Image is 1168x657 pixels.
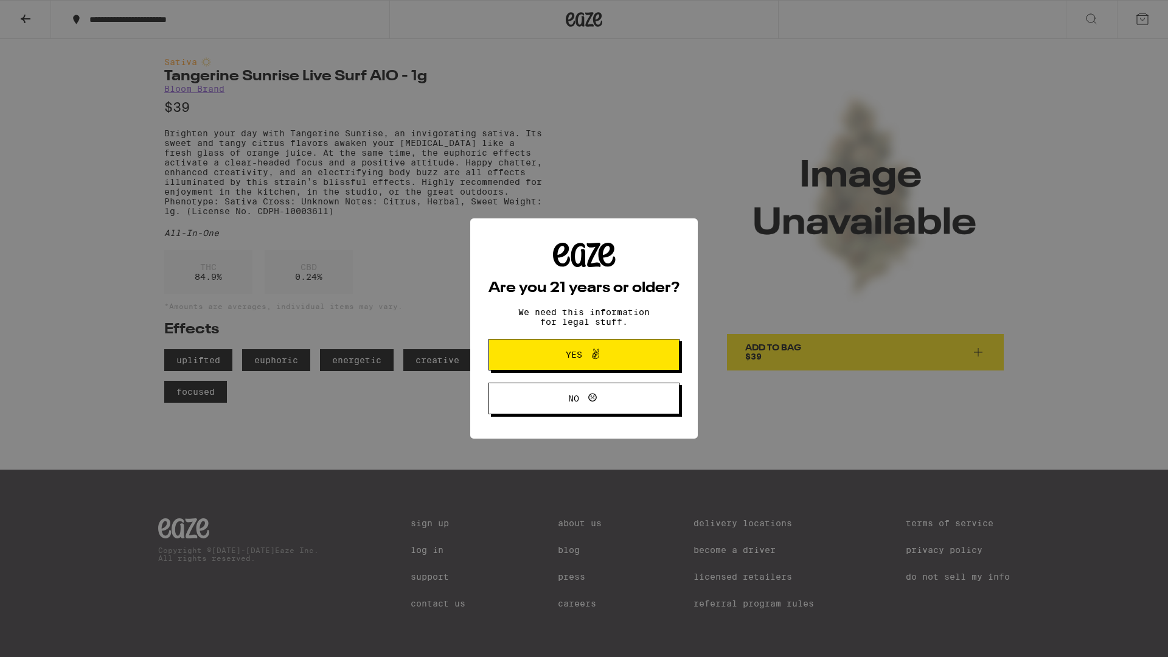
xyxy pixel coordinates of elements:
h2: Are you 21 years or older? [488,281,680,296]
span: Yes [566,350,582,359]
span: No [568,394,579,403]
button: No [488,383,680,414]
iframe: Opens a widget where you can find more information [1092,620,1156,651]
p: We need this information for legal stuff. [508,307,660,327]
button: Yes [488,339,680,370]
